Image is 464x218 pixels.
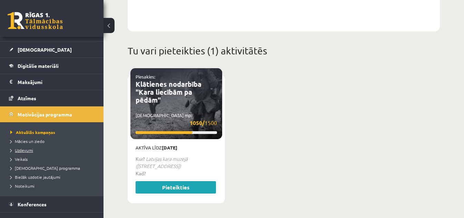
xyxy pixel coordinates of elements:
[136,112,217,127] p: [DEMOGRAPHIC_DATA] mp:
[9,74,95,90] a: Maksājumi
[10,174,97,180] a: Biežāk uzdotie jautājumi
[18,95,36,101] span: Atzīmes
[136,74,155,80] a: Piesakies:
[136,155,188,169] em: Latvijas kara muzejā ([STREET_ADDRESS])
[18,63,59,69] span: Digitālie materiāli
[10,138,45,144] span: Mācies un ziedo
[162,145,177,150] strong: [DATE]
[9,90,95,106] a: Atzīmes
[10,147,97,153] a: Uzdevumi
[136,80,201,104] a: Klātienes nodarbība "Kara liecībām pa pēdām"
[9,42,95,58] a: [DEMOGRAPHIC_DATA]
[8,12,63,29] a: Rīgas 1. Tālmācības vidusskola
[9,106,95,122] a: Motivācijas programma
[136,144,217,151] p: Aktīva līdz
[9,196,95,212] a: Konferences
[10,129,55,135] span: Aktuālās kampaņas
[10,165,97,171] a: [DEMOGRAPHIC_DATA] programma
[10,156,97,162] a: Veikals
[18,201,47,207] span: Konferences
[136,181,216,194] a: Pieteikties
[10,174,60,180] span: Biežāk uzdotie jautājumi
[190,118,217,127] span: 1500
[10,138,97,144] a: Mācies un ziedo
[18,74,95,90] legend: Maksājumi
[190,119,205,126] strong: 1050/
[18,46,72,53] span: [DEMOGRAPHIC_DATA]
[136,156,145,162] strong: Kur?
[136,170,146,176] strong: Kad?
[9,58,95,74] a: Digitālie materiāli
[10,183,97,189] a: Noteikumi
[10,183,34,189] span: Noteikumi
[10,129,97,135] a: Aktuālās kampaņas
[128,44,440,58] p: Tu vari pieteikties (1) aktivitātēs
[18,111,72,117] span: Motivācijas programma
[10,147,33,153] span: Uzdevumi
[10,156,28,162] span: Veikals
[10,165,80,171] span: [DEMOGRAPHIC_DATA] programma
